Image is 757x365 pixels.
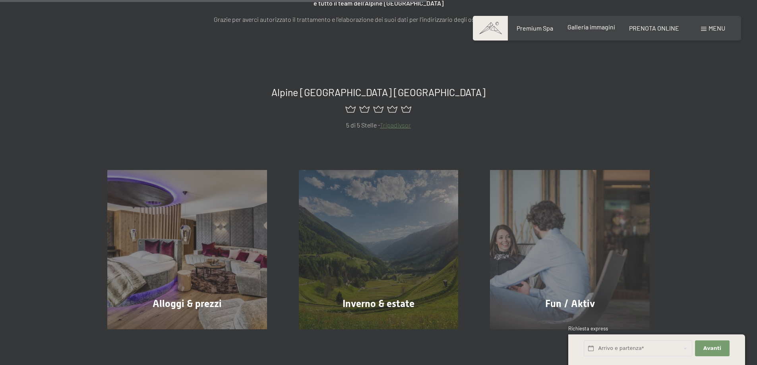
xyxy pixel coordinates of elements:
[343,298,414,309] span: Inverno & estate
[91,170,283,330] a: Richiesta rapida Alloggi & prezzi
[568,325,608,332] span: Richiesta express
[271,86,486,98] span: Alpine [GEOGRAPHIC_DATA] [GEOGRAPHIC_DATA]
[283,170,474,330] a: Richiesta rapida Inverno & estate
[567,23,615,31] a: Galleria immagini
[380,121,411,129] a: Tripadivsor
[180,14,577,25] p: Grazie per averci autorizzato il trattamento e l’elaborazione dei suoi dati per l’indirizzario de...
[709,24,725,32] span: Menu
[629,24,679,32] a: PRENOTA ONLINE
[703,345,721,352] span: Avanti
[695,340,729,357] button: Avanti
[545,298,595,309] span: Fun / Aktiv
[107,120,650,130] p: 5 di 5 Stelle -
[517,24,553,32] a: Premium Spa
[474,170,666,330] a: Richiesta rapida Fun / Aktiv
[153,298,222,309] span: Alloggi & prezzi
